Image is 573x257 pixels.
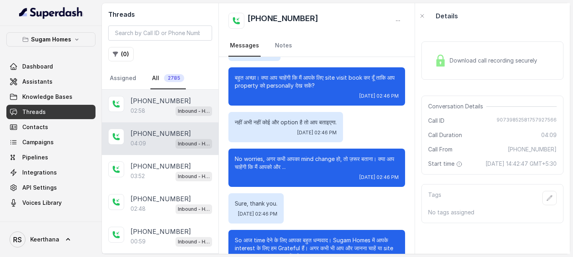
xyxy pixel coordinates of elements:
h2: Threads [108,10,212,19]
p: Inbound - Hinglish [178,238,210,246]
span: 04:09 [541,131,557,139]
img: Lock Icon [435,55,446,67]
a: API Settings [6,180,95,195]
p: Sugam Homes [31,35,71,44]
span: Call From [428,145,452,153]
p: No tags assigned [428,208,557,216]
p: Details [436,11,458,21]
p: No worries, अगर कभी आपका mind change हो, तो ज़रूर बताना। क्या आप चाहेंगी कि मैं आपको और ... [235,155,399,171]
p: 02:48 [131,205,146,213]
span: Keerthana [30,235,59,243]
h2: [PHONE_NUMBER] [248,13,318,29]
p: [PHONE_NUMBER] [131,194,191,204]
span: Start time [428,160,464,168]
p: [PHONE_NUMBER] [131,96,191,106]
text: RS [13,235,22,244]
span: Campaigns [22,138,54,146]
a: Notes [273,35,294,57]
p: 02:58 [131,107,145,115]
p: [PHONE_NUMBER] [131,227,191,236]
button: Sugam Homes [6,32,95,47]
a: Messages [228,35,261,57]
a: Keerthana [6,228,95,251]
span: [DATE] 14:42:47 GMT+5:30 [485,160,557,168]
button: (0) [108,47,134,61]
span: 2785 [164,74,184,82]
span: [DATE] 02:46 PM [238,211,277,217]
p: 04:09 [131,139,146,147]
span: [DATE] 02:46 PM [297,129,337,136]
p: [PHONE_NUMBER] [131,161,191,171]
span: Knowledge Bases [22,93,72,101]
p: 03:52 [131,172,145,180]
a: Campaigns [6,135,95,149]
a: Dashboard [6,59,95,74]
span: Integrations [22,169,57,177]
span: Conversation Details [428,102,486,110]
span: Contacts [22,123,48,131]
span: Threads [22,108,46,116]
span: Call ID [428,117,444,125]
a: Pipelines [6,150,95,165]
span: Voices Library [22,199,62,207]
span: Pipelines [22,153,48,161]
input: Search by Call ID or Phone Number [108,26,212,41]
a: Threads [6,105,95,119]
a: All2785 [150,68,186,89]
a: Knowledge Bases [6,90,95,104]
nav: Tabs [108,68,212,89]
p: Sure, thank you. [235,200,277,208]
a: Integrations [6,165,95,180]
span: Download call recording securely [450,57,540,65]
a: Assistants [6,75,95,89]
p: [PHONE_NUMBER] [131,129,191,138]
p: बहुत अच्छा। क्या आप चाहेंगी कि मैं आपके लिए site visit book कर दूँ ताकि आप property को personally... [235,74,399,90]
nav: Tabs [228,35,405,57]
span: Assistants [22,78,53,86]
a: Voices Library [6,196,95,210]
p: Inbound - Hinglish [178,173,210,180]
span: 90739852581757927566 [497,117,557,125]
img: light.svg [19,6,83,19]
p: Inbound - Hinglish [178,140,210,148]
a: Contacts [6,120,95,134]
a: Assigned [108,68,138,89]
p: नहीं अभी नहीं कोई और option है तो आप बताइएगा. [235,118,337,126]
p: Tags [428,191,441,205]
p: 00:59 [131,237,146,245]
span: [DATE] 02:46 PM [359,174,399,180]
span: [PHONE_NUMBER] [508,145,557,153]
span: Dashboard [22,63,53,71]
p: Inbound - Hinglish [178,107,210,115]
span: Call Duration [428,131,462,139]
span: [DATE] 02:46 PM [359,93,399,99]
span: API Settings [22,184,57,192]
p: Inbound - Hinglish [178,205,210,213]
